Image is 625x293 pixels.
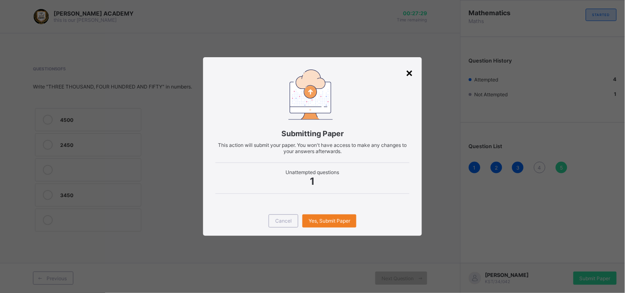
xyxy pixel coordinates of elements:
span: Submitting Paper [215,129,410,138]
span: This action will submit your paper. You won't have access to make any changes to your answers aft... [218,142,407,154]
span: 1 [215,175,410,187]
span: Unattempted questions [215,169,410,175]
span: Yes, Submit Paper [309,218,350,224]
div: × [406,65,414,79]
span: Cancel [275,218,292,224]
img: submitting-paper.7509aad6ec86be490e328e6d2a33d40a.svg [288,70,333,119]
